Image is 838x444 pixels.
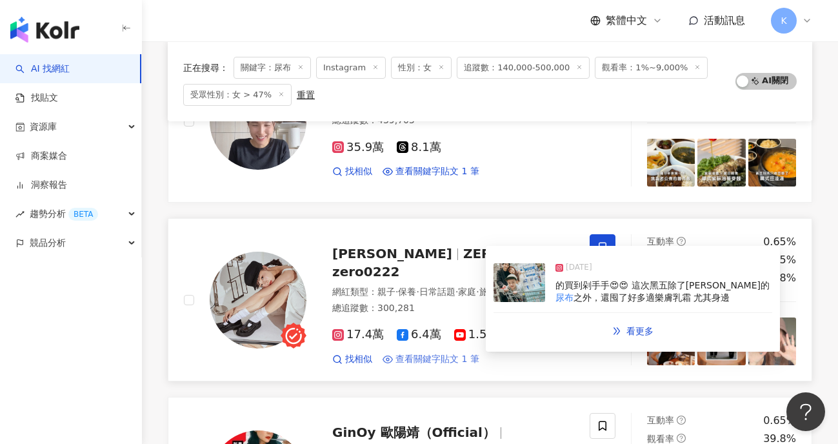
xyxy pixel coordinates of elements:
span: zero0222 [332,264,399,279]
a: 查看關鍵字貼文 1 筆 [383,165,479,178]
span: 觀看率：1%~9,000% [595,57,708,79]
div: 網紅類型 ： [332,286,574,299]
iframe: Help Scout Beacon - Open [786,392,825,431]
span: 1.5萬 [454,328,499,341]
span: · [395,287,398,297]
span: 旅遊 [479,287,497,297]
span: ZERO [463,246,503,261]
span: 趨勢分析 [30,199,98,228]
span: 35.9萬 [332,141,384,154]
span: 競品分析 [30,228,66,257]
span: double-right [612,327,621,336]
span: 查看關鍵字貼文 1 筆 [395,353,479,366]
span: 之外，還囤了好多適樂膚乳霜 尤其身邊 [574,292,730,303]
span: 17.4萬 [332,328,384,341]
a: 洞察報告 [15,179,67,192]
span: 性別：女 [391,57,452,79]
span: 6.4萬 [397,328,441,341]
span: · [416,287,419,297]
span: 活動訊息 [704,14,745,26]
span: · [455,287,458,297]
span: 看更多 [626,326,653,336]
span: 關鍵字：尿布 [234,57,311,79]
a: 查看關鍵字貼文 1 筆 [383,353,479,366]
span: 保養 [398,287,416,297]
a: 找相似 [332,353,372,366]
span: question-circle [677,237,686,246]
span: question-circle [677,416,686,425]
a: 找貼文 [15,92,58,105]
img: post-image [647,139,695,187]
span: [DATE] [566,261,592,274]
img: post-image [494,263,545,302]
span: · [476,287,479,297]
span: 資源庫 [30,112,57,141]
div: BETA [68,208,98,221]
span: K [781,14,786,28]
span: 親子 [377,287,395,297]
span: 的買到剁手手😍😍 這次黑五除了[PERSON_NAME]的 [555,280,770,290]
span: 追蹤數：140,000-500,000 [457,57,590,79]
a: double-right看更多 [599,318,667,344]
span: question-circle [677,434,686,443]
span: 找相似 [345,165,372,178]
img: logo [10,17,79,43]
div: 0.65% [763,414,796,428]
span: 8.1萬 [397,141,441,154]
div: 總追蹤數 ： 300,281 [332,302,574,315]
span: 互動率 [647,236,674,247]
mark: 尿布 [555,292,574,303]
span: 家庭 [458,287,476,297]
span: rise [15,210,25,219]
span: 日常話題 [419,287,455,297]
div: 0.65% [763,235,796,249]
span: 觀看率 [647,434,674,444]
span: Instagram [316,57,386,79]
a: KOL Avatar[PERSON_NAME]韓國餐桌網紅類型：室內外設計·美食總追蹤數：439,70535.9萬8.1萬找相似查看關鍵字貼文 1 筆互動率question-circle1.32... [168,40,812,203]
img: post-image [748,139,796,187]
a: 商案媒合 [15,150,67,163]
img: post-image [697,139,745,187]
span: 查看關鍵字貼文 1 筆 [395,165,479,178]
span: 繁體中文 [606,14,647,28]
span: [PERSON_NAME] [332,246,452,261]
span: 受眾性別：女 > 47% [183,84,292,106]
span: 找相似 [345,353,372,366]
a: KOL Avatar[PERSON_NAME]ZEROzero0222網紅類型：親子·保養·日常話題·家庭·旅遊總追蹤數：300,28117.4萬6.4萬1.5萬4.7萬找相似查看關鍵字貼文 1... [168,218,812,381]
img: KOL Avatar [210,252,306,348]
span: GinOy 歐陽靖（Official） [332,425,495,440]
a: searchAI 找網紅 [15,63,70,76]
div: 重置 [297,90,315,100]
span: 互動率 [647,415,674,425]
span: 正在搜尋 ： [183,63,228,73]
a: 找相似 [332,165,372,178]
